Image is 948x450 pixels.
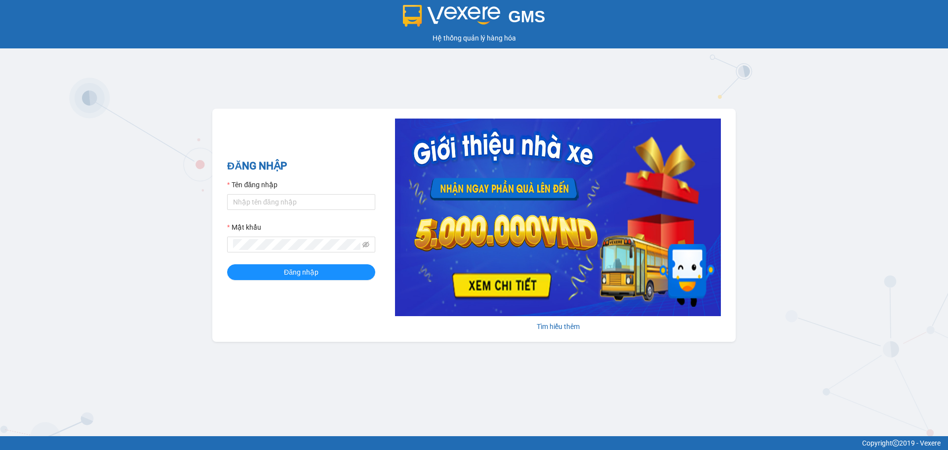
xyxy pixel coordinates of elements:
button: Đăng nhập [227,264,375,280]
span: Đăng nhập [284,267,318,278]
h2: ĐĂNG NHẬP [227,158,375,174]
label: Mật khẩu [227,222,261,233]
div: Copyright 2019 - Vexere [7,438,941,449]
img: logo 2 [403,5,501,27]
img: banner-0 [395,119,721,316]
a: GMS [403,15,546,23]
span: GMS [508,7,545,26]
input: Mật khẩu [233,239,360,250]
div: Hệ thống quản lý hàng hóa [2,33,946,43]
span: copyright [892,440,899,447]
span: eye-invisible [362,241,369,248]
input: Tên đăng nhập [227,194,375,210]
label: Tên đăng nhập [227,179,277,190]
div: Tìm hiểu thêm [395,321,721,332]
